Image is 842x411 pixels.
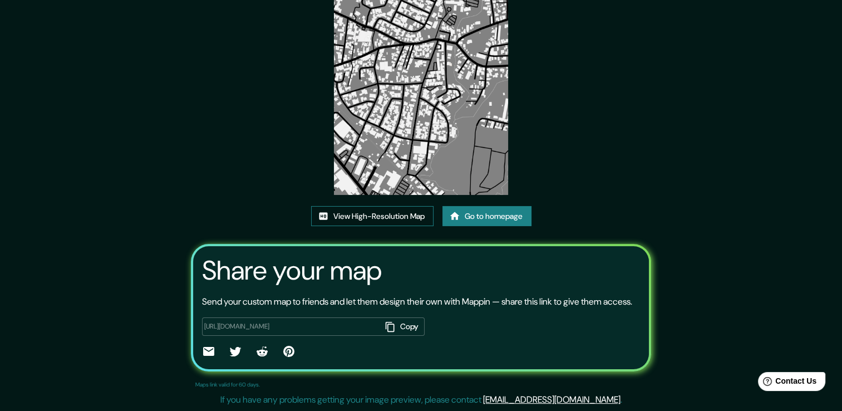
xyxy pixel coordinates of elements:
[483,394,621,405] a: [EMAIL_ADDRESS][DOMAIN_NAME]
[381,317,425,336] button: Copy
[202,295,632,309] p: Send your custom map to friends and let them design their own with Mappin — share this link to gi...
[220,393,622,407] p: If you have any problems getting your image preview, please contact .
[442,206,531,227] a: Go to homepage
[202,255,382,286] h3: Share your map
[195,380,260,389] p: Maps link valid for 60 days.
[743,368,830,399] iframe: Help widget launcher
[311,206,434,227] a: View High-Resolution Map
